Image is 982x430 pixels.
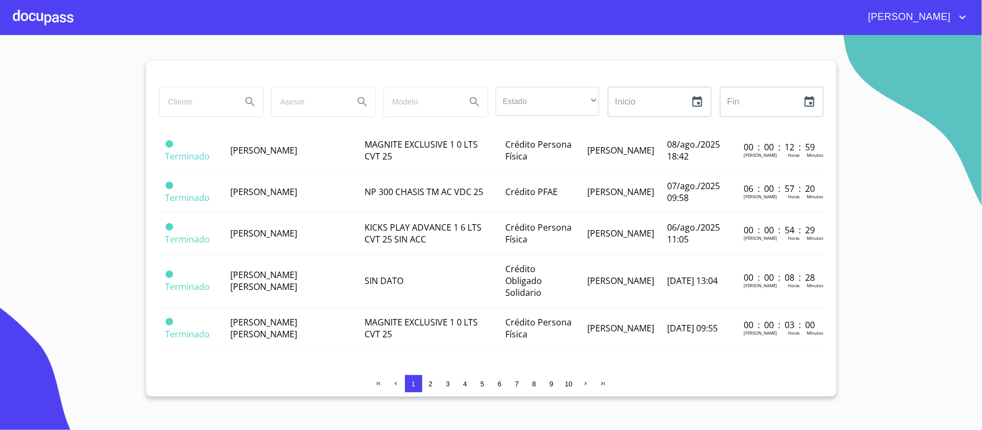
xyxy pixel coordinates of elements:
span: 10 [565,380,572,388]
span: [PERSON_NAME] [230,186,297,198]
span: [PERSON_NAME] [587,227,654,239]
p: Horas [788,152,800,158]
span: Terminado [166,328,210,340]
input: search [160,87,233,116]
button: 4 [457,375,474,392]
span: SIN DATO [365,275,403,287]
span: KICKS PLAY ADVANCE 1 6 LTS CVT 25 SIN ACC [365,221,482,245]
span: 08/ago./2025 18:42 [667,138,720,162]
span: Crédito Persona Física [506,221,572,245]
span: Terminado [166,140,173,148]
button: 7 [509,375,526,392]
span: NP 300 CHASIS TM AC VDC 25 [365,186,483,198]
input: search [272,87,345,116]
span: 8 [532,380,536,388]
span: Crédito Persona Física [506,138,572,162]
span: MAGNITE EXCLUSIVE 1 0 LTS CVT 25 [365,316,478,340]
span: [PERSON_NAME] [860,9,956,26]
span: Terminado [166,281,210,293]
span: [DATE] 13:04 [667,275,718,287]
span: Terminado [166,223,173,231]
span: Terminado [166,182,173,189]
button: 8 [526,375,543,392]
p: Minutos [807,282,823,288]
p: Horas [788,330,800,336]
p: [PERSON_NAME] [744,235,777,241]
span: [PERSON_NAME] [PERSON_NAME] [230,269,297,293]
button: account of current user [860,9,969,26]
p: Horas [788,282,800,288]
span: 9 [550,380,553,388]
button: 2 [422,375,440,392]
span: [PERSON_NAME] [PERSON_NAME] [230,316,297,340]
button: 10 [560,375,578,392]
p: 00 : 00 : 54 : 29 [744,224,816,236]
span: [PERSON_NAME] [587,322,654,334]
button: Search [462,89,487,115]
p: [PERSON_NAME] [744,193,777,199]
span: [PERSON_NAME] [587,144,654,156]
p: 06 : 00 : 57 : 20 [744,183,816,195]
button: 3 [440,375,457,392]
span: 4 [463,380,467,388]
p: Horas [788,193,800,199]
p: Minutos [807,235,823,241]
p: [PERSON_NAME] [744,282,777,288]
p: Horas [788,235,800,241]
span: Crédito Obligado Solidario [506,263,542,299]
span: 06/ago./2025 11:05 [667,221,720,245]
span: 07/ago./2025 09:58 [667,180,720,204]
span: [PERSON_NAME] [230,227,297,239]
span: 7 [515,380,519,388]
span: 6 [498,380,502,388]
span: MAGNITE EXCLUSIVE 1 0 LTS CVT 25 [365,138,478,162]
p: Minutos [807,330,823,336]
button: Search [237,89,263,115]
button: 1 [405,375,422,392]
span: 1 [411,380,415,388]
span: Terminado [166,150,210,162]
span: Terminado [166,233,210,245]
p: Minutos [807,152,823,158]
button: Search [349,89,375,115]
p: [PERSON_NAME] [744,152,777,158]
span: Crédito PFAE [506,186,558,198]
span: Terminado [166,318,173,325]
button: 6 [491,375,509,392]
div: ​ [496,87,599,116]
span: [PERSON_NAME] [587,275,654,287]
span: 5 [480,380,484,388]
span: [PERSON_NAME] [230,144,297,156]
p: Minutos [807,193,823,199]
p: 00 : 00 : 12 : 59 [744,141,816,153]
button: 9 [543,375,560,392]
span: Terminado [166,192,210,204]
input: search [384,87,457,116]
span: Crédito Persona Física [506,316,572,340]
p: [PERSON_NAME] [744,330,777,336]
button: 5 [474,375,491,392]
span: 2 [429,380,432,388]
span: [PERSON_NAME] [587,186,654,198]
p: 00 : 00 : 08 : 28 [744,272,816,283]
span: [DATE] 09:55 [667,322,718,334]
span: 3 [446,380,450,388]
p: 00 : 00 : 03 : 00 [744,319,816,331]
span: Terminado [166,271,173,278]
